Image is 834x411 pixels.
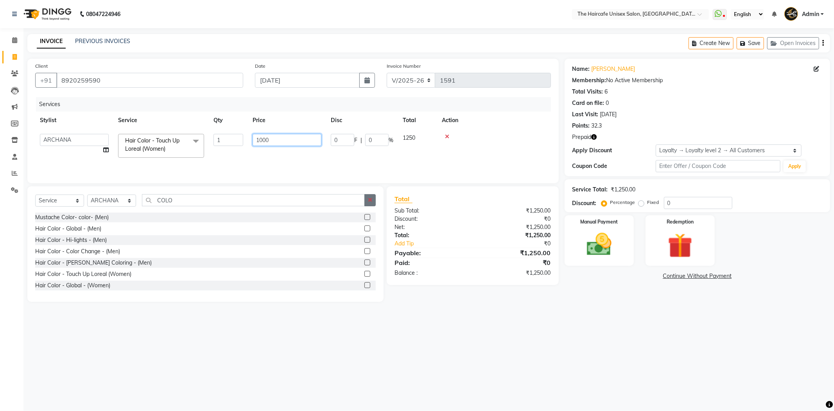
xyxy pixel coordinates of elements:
button: Apply [784,160,806,172]
button: +91 [35,73,57,88]
div: ₹1,250.00 [473,231,557,240]
th: Price [248,112,326,129]
a: Continue Without Payment [566,272,829,280]
div: Net: [389,223,473,231]
span: % [389,136,393,144]
th: Disc [326,112,398,129]
div: Balance : [389,269,473,277]
span: Hair Color - Touch Up Loreal (Women) [125,137,179,152]
div: Hair Color - Hi-lights - (Men) [35,236,107,244]
div: Discount: [572,199,597,207]
button: Save [737,37,764,49]
input: Enter Offer / Coupon Code [656,160,781,172]
label: Redemption [667,218,694,225]
button: Open Invoices [767,37,819,49]
img: logo [20,3,74,25]
span: Prepaid [572,133,592,141]
label: Percentage [610,199,635,206]
div: Hair Color - [PERSON_NAME] Coloring - (Men) [35,259,152,267]
div: ₹0 [473,215,557,223]
div: ₹0 [487,240,557,248]
span: Total [395,195,413,203]
div: Paid: [389,258,473,267]
div: Points: [572,122,590,130]
div: Card on file: [572,99,604,107]
div: Coupon Code [572,162,656,170]
label: Client [35,63,48,70]
span: F [354,136,357,144]
div: ₹1,250.00 [473,223,557,231]
div: Name: [572,65,590,73]
div: Sub Total: [389,207,473,215]
div: 6 [605,88,608,96]
span: Admin [802,10,819,18]
a: PREVIOUS INVOICES [75,38,130,45]
a: x [165,145,169,152]
span: 1250 [403,134,415,141]
div: Mustache Color- color- (Men) [35,213,109,222]
div: [DATE] [600,110,617,119]
div: Discount: [389,215,473,223]
div: Apply Discount [572,146,656,155]
th: Qty [209,112,248,129]
b: 08047224946 [86,3,120,25]
input: Search by Name/Mobile/Email/Code [56,73,243,88]
input: Search or Scan [142,194,365,206]
div: ₹1,250.00 [473,248,557,258]
th: Total [398,112,437,129]
div: ₹1,250.00 [611,186,636,194]
div: Total Visits: [572,88,603,96]
th: Stylist [35,112,113,129]
label: Manual Payment [580,218,618,225]
div: Service Total: [572,186,608,194]
th: Service [113,112,209,129]
div: No Active Membership [572,76,822,85]
a: [PERSON_NAME] [592,65,635,73]
button: Create New [689,37,734,49]
div: ₹0 [473,258,557,267]
a: Add Tip [389,240,487,248]
img: Admin [784,7,798,21]
div: 32.3 [592,122,602,130]
a: INVOICE [37,34,66,49]
div: Hair Color - Touch Up Loreal (Women) [35,270,131,278]
div: Last Visit: [572,110,599,119]
div: Services [36,97,557,112]
div: ₹1,250.00 [473,269,557,277]
label: Date [255,63,265,70]
div: Membership: [572,76,606,85]
label: Fixed [647,199,659,206]
img: _cash.svg [579,230,619,259]
img: _gift.svg [660,230,700,261]
div: Hair Color - Global - (Women) [35,281,110,290]
div: 0 [606,99,609,107]
div: Total: [389,231,473,240]
div: Hair Color - Global - (Men) [35,225,101,233]
div: Payable: [389,248,473,258]
th: Action [437,112,551,129]
div: Hair Color - Color Change - (Men) [35,247,120,256]
div: ₹1,250.00 [473,207,557,215]
span: | [361,136,362,144]
label: Invoice Number [387,63,421,70]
